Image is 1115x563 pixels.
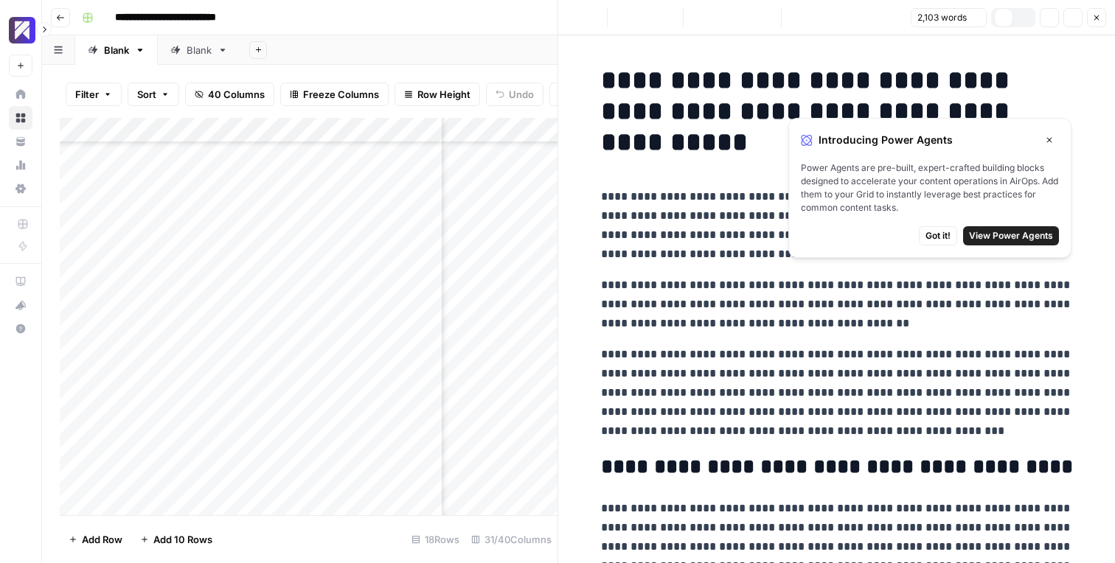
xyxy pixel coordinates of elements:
[486,83,543,106] button: Undo
[9,17,35,43] img: Overjet - Test Logo
[395,83,480,106] button: Row Height
[303,87,379,102] span: Freeze Columns
[911,8,987,27] button: 2,103 words
[185,83,274,106] button: 40 Columns
[137,87,156,102] span: Sort
[60,528,131,551] button: Add Row
[9,83,32,106] a: Home
[917,11,967,24] span: 2,103 words
[465,528,557,551] div: 31/40 Columns
[66,83,122,106] button: Filter
[417,87,470,102] span: Row Height
[969,229,1053,242] span: View Power Agents
[963,226,1059,245] button: View Power Agents
[128,83,179,106] button: Sort
[75,87,99,102] span: Filter
[9,317,32,340] button: Help + Support
[82,532,122,547] span: Add Row
[75,35,158,65] a: Blank
[208,87,265,102] span: 40 Columns
[801,130,1059,150] div: Introducing Power Agents
[406,528,465,551] div: 18 Rows
[919,226,957,245] button: Got it!
[280,83,389,106] button: Freeze Columns
[131,528,221,551] button: Add 10 Rows
[9,177,32,200] a: Settings
[9,130,32,153] a: Your Data
[187,43,212,57] div: Blank
[9,12,32,49] button: Workspace: Overjet - Test
[801,161,1059,214] span: Power Agents are pre-built, expert-crafted building blocks designed to accelerate your content op...
[509,87,534,102] span: Undo
[9,270,32,293] a: AirOps Academy
[104,43,129,57] div: Blank
[153,532,212,547] span: Add 10 Rows
[9,106,32,130] a: Browse
[9,293,32,317] button: What's new?
[158,35,240,65] a: Blank
[10,294,32,316] div: What's new?
[925,229,951,242] span: Got it!
[9,153,32,177] a: Usage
